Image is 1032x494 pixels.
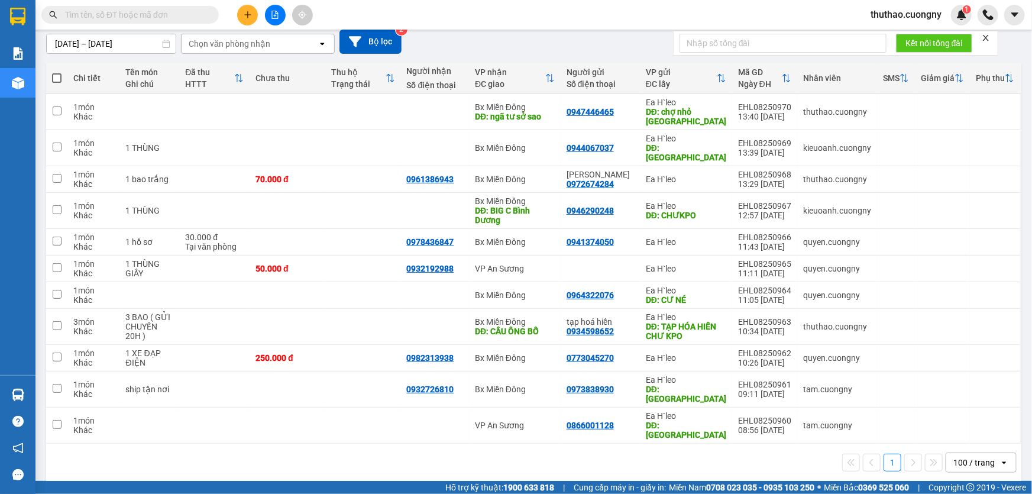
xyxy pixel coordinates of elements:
[185,79,234,89] div: HTTT
[738,295,791,305] div: 11:05 [DATE]
[125,259,173,278] div: 1 THÙNG GIẤY
[73,269,114,278] div: Khác
[921,73,955,83] div: Giảm giá
[12,47,24,60] img: solution-icon
[738,233,791,242] div: EHL08250966
[567,327,614,336] div: 0934598652
[567,353,614,363] div: 0773045270
[567,385,614,394] div: 0973838930
[966,483,975,492] span: copyright
[475,143,555,153] div: Bx Miền Đông
[73,358,114,367] div: Khác
[646,385,726,403] div: DĐ: Cầu krôngbuk
[976,73,1005,83] div: Phụ thu
[877,63,915,94] th: Toggle SortBy
[185,242,244,251] div: Tại văn phòng
[738,211,791,220] div: 12:57 [DATE]
[738,67,782,77] div: Mã GD
[475,112,555,121] div: DĐ: ngã tư sở sao
[646,79,717,89] div: ĐC lấy
[738,79,782,89] div: Ngày ĐH
[407,66,463,76] div: Người nhận
[824,481,909,494] span: Miền Bắc
[12,443,24,454] span: notification
[73,425,114,435] div: Khác
[125,79,173,89] div: Ghi chú
[73,138,114,148] div: 1 món
[73,179,114,189] div: Khác
[738,317,791,327] div: EHL08250963
[73,416,114,425] div: 1 món
[983,9,994,20] img: phone-icon
[646,98,726,107] div: Ea H`leo
[125,67,173,77] div: Tên món
[1010,9,1020,20] span: caret-down
[738,138,791,148] div: EHL08250969
[445,481,554,494] span: Hỗ trợ kỹ thuật:
[125,312,173,341] div: 3 BAO ( GỬI CHUYẾN 20H )
[12,77,24,89] img: warehouse-icon
[738,389,791,399] div: 09:11 [DATE]
[803,385,871,394] div: tam.cuongny
[73,327,114,336] div: Khác
[646,322,726,341] div: DĐ: TẠP HÓA HIỀN CHƯ KPO
[292,5,313,25] button: aim
[567,179,614,189] div: 0972674284
[73,242,114,251] div: Khác
[646,295,726,305] div: DĐ: CƯ NÉ
[738,327,791,336] div: 10:34 [DATE]
[738,416,791,425] div: EHL08250960
[738,179,791,189] div: 13:29 [DATE]
[884,454,901,472] button: 1
[738,348,791,358] div: EHL08250962
[73,317,114,327] div: 3 món
[646,411,726,421] div: Ea H`leo
[567,206,614,215] div: 0946290248
[738,259,791,269] div: EHL08250965
[738,170,791,179] div: EHL08250968
[567,107,614,117] div: 0947446465
[567,79,634,89] div: Số điện thoại
[73,233,114,242] div: 1 món
[738,358,791,367] div: 10:26 [DATE]
[970,63,1020,94] th: Toggle SortBy
[475,421,555,430] div: VP An Sương
[738,286,791,295] div: EHL08250964
[475,79,545,89] div: ĐC giao
[883,73,900,83] div: SMS
[73,295,114,305] div: Khác
[669,481,814,494] span: Miền Nam
[982,34,990,42] span: close
[738,148,791,157] div: 13:39 [DATE]
[265,5,286,25] button: file-add
[12,416,24,427] span: question-circle
[953,457,995,469] div: 100 / trang
[255,175,319,184] div: 70.000 đ
[567,237,614,247] div: 0941374050
[73,259,114,269] div: 1 món
[255,73,319,83] div: Chưa thu
[189,38,270,50] div: Chọn văn phòng nhận
[738,242,791,251] div: 11:43 [DATE]
[73,348,114,358] div: 1 món
[803,290,871,300] div: quyen.cuongny
[803,353,871,363] div: quyen.cuongny
[475,237,555,247] div: Bx Miền Đông
[918,481,920,494] span: |
[738,201,791,211] div: EHL08250967
[563,481,565,494] span: |
[185,67,234,77] div: Đã thu
[475,327,555,336] div: DĐ: CẦU ÔNG BỐ
[803,107,871,117] div: thuthao.cuongny
[999,458,1009,467] svg: open
[646,201,726,211] div: Ea H`leo
[738,380,791,389] div: EHL08250961
[567,67,634,77] div: Người gửi
[125,175,173,184] div: 1 bao trắng
[10,8,25,25] img: logo-vxr
[896,34,972,53] button: Kết nối tổng đài
[567,317,634,327] div: tạp hoá hiền
[73,148,114,157] div: Khác
[861,7,951,22] span: thuthao.cuongny
[475,385,555,394] div: Bx Miền Đông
